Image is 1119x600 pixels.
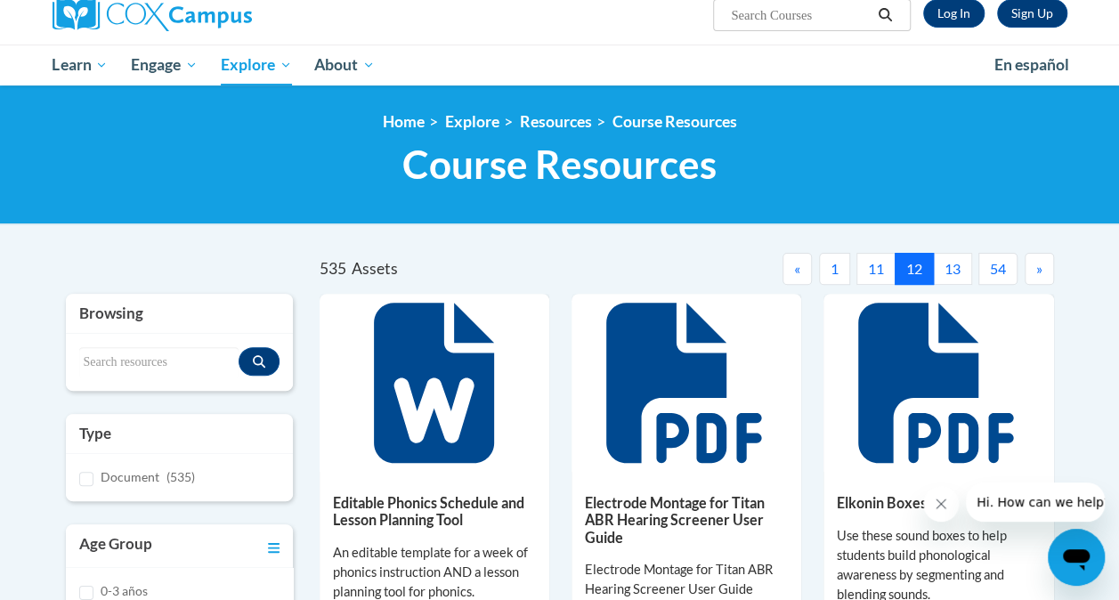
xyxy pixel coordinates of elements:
[983,46,1081,84] a: En español
[585,494,788,546] h5: Electrode Montage for Titan ABR Hearing Screener User Guide
[520,112,592,131] a: Resources
[978,253,1018,285] button: 54
[101,469,159,484] span: Document
[79,347,239,377] input: Search resources
[994,55,1069,74] span: En español
[131,54,198,76] span: Engage
[445,112,499,131] a: Explore
[729,4,872,26] input: Search Courses
[221,54,292,76] span: Explore
[166,469,195,484] span: (535)
[383,112,425,131] a: Home
[895,253,934,285] button: 12
[268,533,280,558] a: Toggle collapse
[1036,260,1042,277] span: »
[79,423,280,444] h3: Type
[1025,253,1054,285] button: Next
[41,45,120,85] a: Learn
[782,253,812,285] button: Previous
[320,259,346,278] span: 535
[333,494,536,529] h5: Editable Phonics Schedule and Lesson Planning Tool
[794,260,800,277] span: «
[686,253,1054,285] nav: Pagination Navigation
[209,45,304,85] a: Explore
[314,54,375,76] span: About
[239,347,280,376] button: Search resources
[352,259,398,278] span: Assets
[79,533,152,558] h3: Age Group
[837,494,1040,511] h5: Elkonin Boxes
[966,482,1105,522] iframe: Message from company
[119,45,209,85] a: Engage
[11,12,144,27] span: Hi. How can we help?
[923,486,959,522] iframe: Close message
[1048,529,1105,586] iframe: Button to launch messaging window
[933,253,972,285] button: 13
[39,45,1081,85] div: Main menu
[585,560,788,599] div: Electrode Montage for Titan ABR Hearing Screener User Guide
[52,54,108,76] span: Learn
[819,253,850,285] button: 1
[303,45,386,85] a: About
[79,303,280,324] h3: Browsing
[612,112,737,131] a: Course Resources
[856,253,896,285] button: 11
[872,4,898,26] button: Search
[402,141,717,188] span: Course Resources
